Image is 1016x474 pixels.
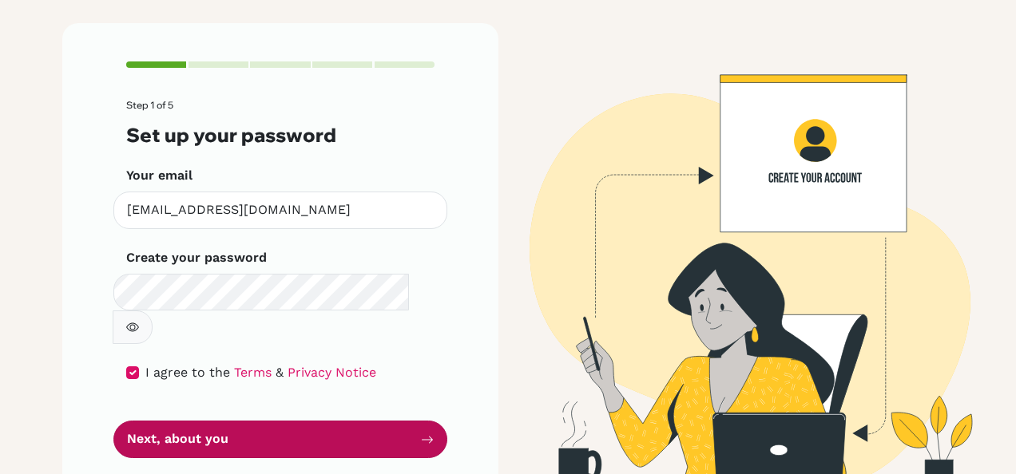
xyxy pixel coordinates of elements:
input: Insert your email* [113,192,447,229]
label: Your email [126,166,192,185]
label: Create your password [126,248,267,267]
span: Step 1 of 5 [126,99,173,111]
button: Next, about you [113,421,447,458]
a: Privacy Notice [288,365,376,380]
h3: Set up your password [126,124,435,147]
span: & [276,365,284,380]
span: I agree to the [145,365,230,380]
a: Terms [234,365,272,380]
